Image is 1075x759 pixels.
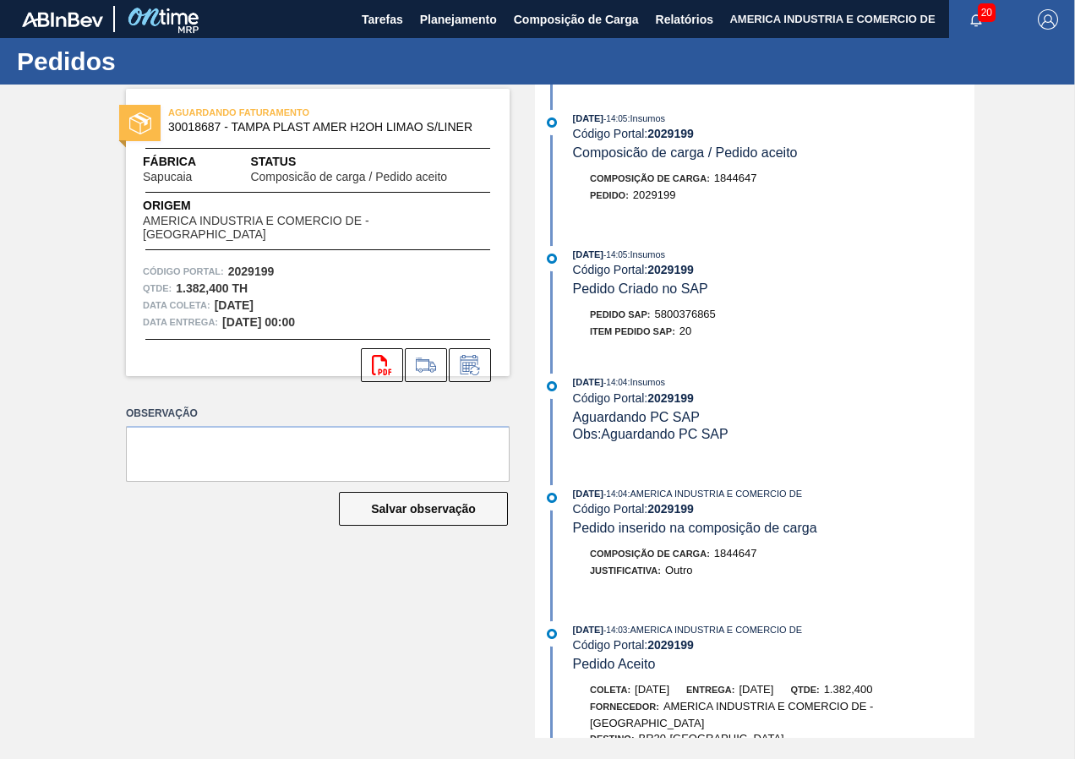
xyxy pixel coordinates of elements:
[656,9,713,30] span: Relatórios
[635,683,669,696] span: [DATE]
[129,112,151,134] img: status
[22,12,103,27] img: TNhmsLtSVTkK8tSr43FrP2fwEKptu5GPRR3wAAAABJRU5ErkJggg==
[603,114,627,123] span: - 14:05
[420,9,497,30] span: Planejamento
[143,314,218,330] span: Data entrega:
[176,281,248,295] strong: 1.382,400 TH
[590,734,635,744] span: Destino:
[573,638,974,652] div: Código Portal:
[627,113,665,123] span: : Insumos
[573,502,974,516] div: Código Portal:
[603,489,627,499] span: - 14:04
[627,249,665,259] span: : Insumos
[790,685,819,695] span: Qtde:
[250,171,447,183] span: Composicão de carga / Pedido aceito
[639,732,784,745] span: BR20-[GEOGRAPHIC_DATA]
[590,190,629,200] span: Pedido :
[573,113,603,123] span: [DATE]
[647,638,694,652] strong: 2029199
[573,377,603,387] span: [DATE]
[627,625,802,635] span: : AMERICA INDUSTRIA E COMERCIO DE
[573,145,798,160] span: Composicão de carga / Pedido aceito
[17,52,317,71] h1: Pedidos
[449,348,491,382] div: Informar alteração no pedido
[143,197,493,215] span: Origem
[168,121,475,134] span: 30018687 - TAMPA PLAST AMER H2OH LIMAO S/LINER
[647,127,694,140] strong: 2029199
[573,127,974,140] div: Código Portal:
[573,657,656,671] span: Pedido Aceito
[1038,9,1058,30] img: Logout
[143,171,192,183] span: Sapucaia
[739,683,773,696] span: [DATE]
[547,381,557,391] img: atual
[339,492,508,526] button: Salvar observação
[590,549,710,559] span: Composição de Carga :
[215,298,254,312] strong: [DATE]
[679,325,691,337] span: 20
[573,427,728,441] span: Obs: Aguardando PC SAP
[143,153,245,171] span: Fábrica
[603,625,627,635] span: - 14:03
[573,249,603,259] span: [DATE]
[361,348,403,382] div: Abrir arquivo PDF
[547,493,557,503] img: atual
[590,700,873,729] span: AMERICA INDUSTRIA E COMERCIO DE - [GEOGRAPHIC_DATA]
[573,391,974,405] div: Código Portal:
[647,502,694,516] strong: 2029199
[665,564,693,576] span: Outro
[573,281,708,296] span: Pedido Criado no SAP
[590,565,661,576] span: Justificativa:
[547,117,557,128] img: atual
[250,153,493,171] span: Status
[126,401,510,426] label: Observação
[590,173,710,183] span: Composição de Carga :
[222,315,295,329] strong: [DATE] 00:00
[949,8,1003,31] button: Notificações
[362,9,403,30] span: Tarefas
[143,215,493,241] span: AMERICA INDUSTRIA E COMERCIO DE - [GEOGRAPHIC_DATA]
[686,685,734,695] span: Entrega:
[633,188,676,201] span: 2029199
[573,263,974,276] div: Código Portal:
[590,685,630,695] span: Coleta:
[603,378,627,387] span: - 14:04
[590,309,651,319] span: Pedido SAP:
[824,683,873,696] span: 1.382,400
[405,348,447,382] div: Ir para Composição de Carga
[714,547,757,560] span: 1844647
[627,489,802,499] span: : AMERICA INDUSTRIA E COMERCIO DE
[714,172,757,184] span: 1844647
[647,391,694,405] strong: 2029199
[143,263,224,280] span: Código Portal:
[228,265,275,278] strong: 2029199
[590,702,659,712] span: Fornecedor:
[168,104,405,121] span: AGUARDANDO FATURAMENTO
[573,410,700,424] span: Aguardando PC SAP
[647,263,694,276] strong: 2029199
[547,629,557,639] img: atual
[603,250,627,259] span: - 14:05
[627,377,665,387] span: : Insumos
[143,280,172,297] span: Qtde :
[514,9,639,30] span: Composição de Carga
[655,308,716,320] span: 5800376865
[573,625,603,635] span: [DATE]
[978,3,996,22] span: 20
[547,254,557,264] img: atual
[573,521,817,535] span: Pedido inserido na composição de carga
[143,297,210,314] span: Data coleta:
[573,489,603,499] span: [DATE]
[590,326,675,336] span: Item pedido SAP:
